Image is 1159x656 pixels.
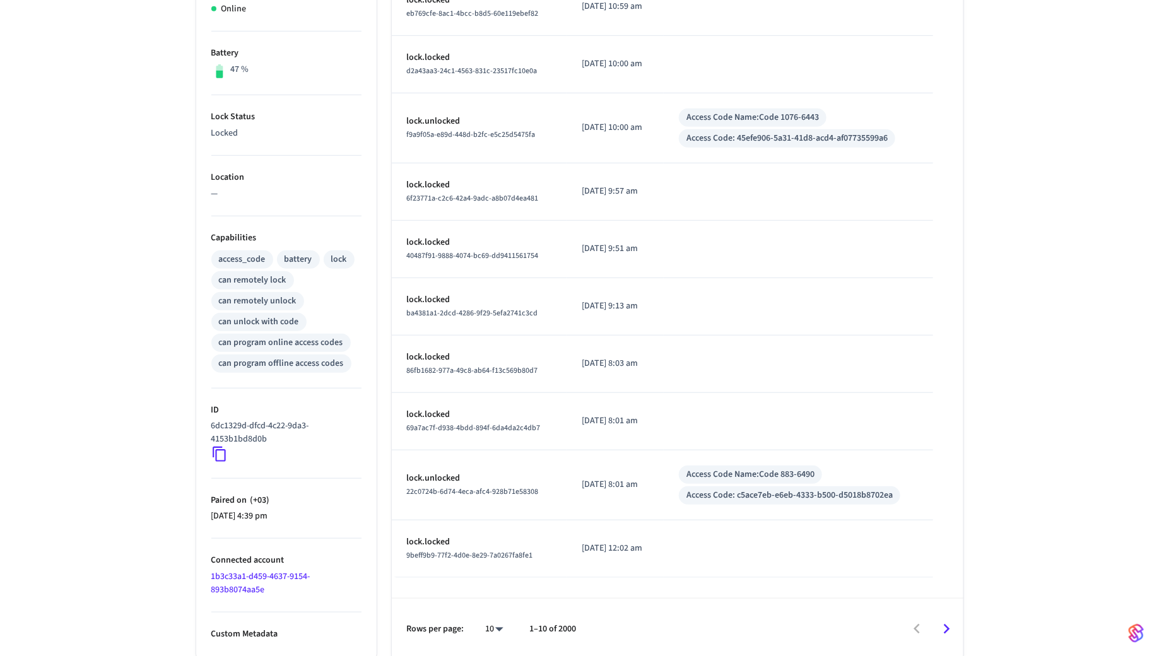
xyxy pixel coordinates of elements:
[407,66,538,76] span: d2a43aa3-24c1-4563-831c-23517fc10e0a
[686,132,888,145] div: Access Code: 45efe906-5a31-41d8-acd4-af07735599a6
[219,253,266,266] div: access_code
[582,121,649,134] p: [DATE] 10:00 am
[331,253,347,266] div: lock
[582,185,649,198] p: [DATE] 9:57 am
[211,171,362,184] p: Location
[479,620,510,638] div: 10
[582,478,649,491] p: [DATE] 8:01 am
[582,57,649,71] p: [DATE] 10:00 am
[407,423,541,433] span: 69a7ac7f-d938-4bdd-894f-6da4da2c4db7
[932,614,962,644] button: Go to next page
[285,253,312,266] div: battery
[211,510,362,523] p: [DATE] 4:39 pm
[407,51,552,64] p: lock.locked
[219,336,343,349] div: can program online access codes
[211,231,362,245] p: Capabilities
[407,550,533,561] span: 9beff9b9-77f2-4d0e-8e29-7a0267fa8fe1
[211,494,362,507] p: Paired on
[407,623,464,636] p: Rows per page:
[211,127,362,140] p: Locked
[686,489,893,502] div: Access Code: c5ace7eb-e6eb-4333-b500-d5018b8702ea
[407,115,552,128] p: lock.unlocked
[211,187,362,201] p: —
[219,357,344,370] div: can program offline access codes
[407,193,539,204] span: 6f23771a-c2c6-42a4-9adc-a8b07d4ea481
[211,570,310,596] a: 1b3c33a1-d459-4637-9154-893b8074aa5e
[686,111,819,124] div: Access Code Name: Code 1076-6443
[407,536,552,549] p: lock.locked
[247,494,269,507] span: ( +03 )
[582,300,649,313] p: [DATE] 9:13 am
[407,179,552,192] p: lock.locked
[219,274,286,287] div: can remotely lock
[686,468,815,481] div: Access Code Name: Code 883-6490
[582,242,649,255] p: [DATE] 9:51 am
[219,295,297,308] div: can remotely unlock
[530,623,577,636] p: 1–10 of 2000
[407,250,539,261] span: 40487f91-9888-4074-bc69-dd9411561754
[1129,623,1144,643] img: SeamLogoGradient.69752ec5.svg
[407,351,552,364] p: lock.locked
[582,357,649,370] p: [DATE] 8:03 am
[407,293,552,307] p: lock.locked
[211,404,362,417] p: ID
[407,236,552,249] p: lock.locked
[211,47,362,60] p: Battery
[407,472,552,485] p: lock.unlocked
[211,110,362,124] p: Lock Status
[221,3,247,16] p: Online
[211,554,362,567] p: Connected account
[407,486,539,497] span: 22c0724b-6d74-4eca-afc4-928b71e58308
[407,408,552,421] p: lock.locked
[230,63,249,76] p: 47 %
[407,8,539,19] span: eb769cfe-8ac1-4bcc-b8d5-60e119ebef82
[219,315,299,329] div: can unlock with code
[407,308,538,319] span: ba4381a1-2dcd-4286-9f29-5efa2741c3cd
[582,542,649,555] p: [DATE] 12:02 am
[407,365,538,376] span: 86fb1682-977a-49c8-ab64-f13c569b80d7
[211,628,362,641] p: Custom Metadata
[582,414,649,428] p: [DATE] 8:01 am
[407,129,536,140] span: f9a9f05a-e89d-448d-b2fc-e5c25d5475fa
[211,419,356,446] p: 6dc1329d-dfcd-4c22-9da3-4153b1bd8d0b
